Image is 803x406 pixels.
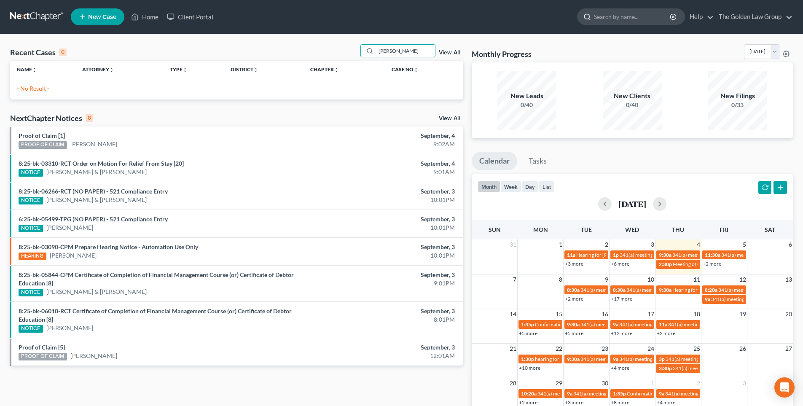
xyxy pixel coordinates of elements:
[696,378,701,388] span: 2
[659,390,664,397] span: 9a
[567,252,575,258] span: 11a
[647,309,655,319] span: 17
[509,378,517,388] span: 28
[659,261,672,267] span: 2:30p
[668,321,749,328] span: 341(a) meeting for [PERSON_NAME]
[46,196,147,204] a: [PERSON_NAME] & [PERSON_NAME]
[19,253,46,260] div: HEARING
[519,365,540,371] a: +10 more
[711,296,792,302] span: 341(a) meeting for [PERSON_NAME]
[620,252,701,258] span: 341(a) meeting for [PERSON_NAME]
[315,196,455,204] div: 10:01PM
[673,365,754,371] span: 341(a) meeting for [PERSON_NAME]
[659,252,671,258] span: 9:30a
[567,356,580,362] span: 9:30a
[619,356,786,362] span: 341(a) meeting for [PERSON_NAME] [PERSON_NAME] & [PERSON_NAME]
[650,239,655,250] span: 3
[521,181,539,192] button: day
[334,67,339,73] i: unfold_more
[50,251,97,260] a: [PERSON_NAME]
[718,287,800,293] span: 341(a) meeting for [PERSON_NAME]
[742,378,747,388] span: 3
[647,274,655,285] span: 10
[672,226,684,233] span: Thu
[613,356,618,362] span: 9a
[500,181,521,192] button: week
[784,309,793,319] span: 20
[509,239,517,250] span: 31
[521,152,554,170] a: Tasks
[414,67,419,73] i: unfold_more
[315,132,455,140] div: September, 4
[659,287,671,293] span: 9:30a
[565,296,583,302] a: +2 more
[17,66,37,73] a: Nameunfold_more
[19,289,43,296] div: NOTICE
[672,252,754,258] span: 341(a) meeting for [PERSON_NAME]
[693,344,701,354] span: 25
[613,252,619,258] span: 1p
[672,287,783,293] span: Hearing for [PERSON_NAME] & [PERSON_NAME]
[310,66,339,73] a: Chapterunfold_more
[558,239,563,250] span: 1
[231,66,258,73] a: Districtunfold_more
[183,67,188,73] i: unfold_more
[19,344,65,351] a: Proof of Claim [5]
[565,261,583,267] a: +3 more
[127,9,163,24] a: Home
[19,160,184,167] a: 8:25-bk-03310-RCT Order on Motion For Relief From Stay [20]
[537,390,619,397] span: 341(a) meeting for [PERSON_NAME]
[567,321,580,328] span: 9:30a
[10,113,93,123] div: NextChapter Notices
[705,296,710,302] span: 9a
[601,378,609,388] span: 30
[19,243,198,250] a: 8:25-bk-03090-CPM Prepare Hearing Notice - Automation Use Only
[315,271,455,279] div: September, 3
[774,377,795,398] div: Open Intercom Messenger
[59,48,67,56] div: 0
[611,296,632,302] a: +17 more
[659,365,672,371] span: 3:30p
[19,325,43,333] div: NOTICE
[659,321,667,328] span: 11a
[19,141,67,149] div: PROOF OF CLAIM
[17,84,457,93] p: - No Result -
[765,226,775,233] span: Sat
[650,378,655,388] span: 1
[567,390,572,397] span: 9a
[714,9,792,24] a: The Golden Law Group
[673,261,766,267] span: Meeting of Creditors for [PERSON_NAME]
[315,140,455,148] div: 9:02AM
[601,309,609,319] span: 16
[46,223,93,232] a: [PERSON_NAME]
[392,66,419,73] a: Case Nounfold_more
[472,152,517,170] a: Calendar
[604,274,609,285] span: 9
[70,352,117,360] a: [PERSON_NAME]
[580,321,662,328] span: 341(a) meeting for [PERSON_NAME]
[489,226,501,233] span: Sun
[558,274,563,285] span: 8
[720,226,728,233] span: Fri
[784,274,793,285] span: 13
[315,243,455,251] div: September, 3
[315,343,455,352] div: September, 3
[315,352,455,360] div: 12:01AM
[657,330,675,336] a: +2 more
[19,188,168,195] a: 8:25-bk-06266-RCT (NO PAPER) - 521 Compliance Entry
[613,390,626,397] span: 1:35p
[535,356,600,362] span: hearing for [PERSON_NAME]
[315,279,455,288] div: 9:01PM
[555,344,563,354] span: 22
[19,215,168,223] a: 6:25-bk-05499-TPG (NO PAPER) - 521 Compliance Entry
[170,66,188,73] a: Typeunfold_more
[376,45,435,57] input: Search by name...
[521,390,537,397] span: 10:20a
[603,91,662,101] div: New Clients
[580,356,662,362] span: 341(a) meeting for [PERSON_NAME]
[601,344,609,354] span: 23
[594,9,671,24] input: Search by name...
[46,324,93,332] a: [PERSON_NAME]
[708,101,767,109] div: 0/33
[613,287,626,293] span: 8:30a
